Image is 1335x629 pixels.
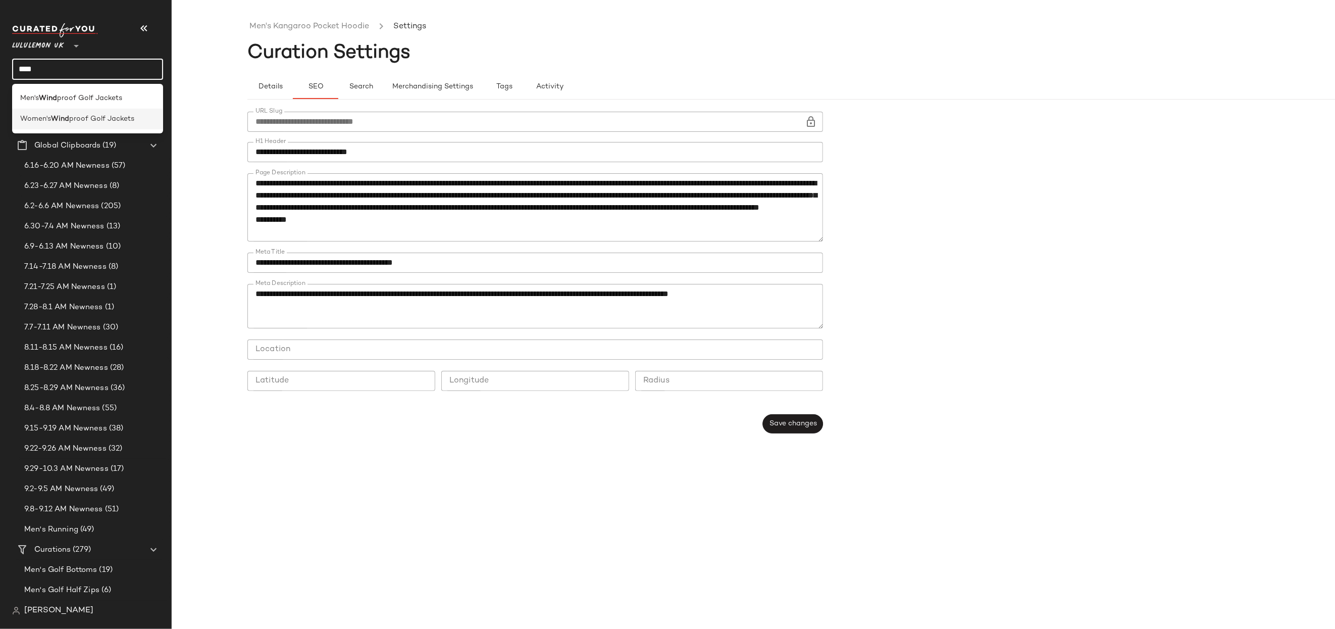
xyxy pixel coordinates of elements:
span: (51) [103,504,119,515]
span: (17) [109,463,124,475]
button: Save changes [763,414,823,433]
span: 9.15-9.19 AM Newness [24,423,107,434]
span: Men's Running [24,524,78,536]
span: Men's [20,93,39,104]
span: Curation Settings [247,43,410,63]
span: (49) [98,483,115,495]
span: 7.28-8.1 AM Newness [24,302,103,313]
span: Save changes [769,420,817,428]
span: (19) [97,564,113,576]
span: Men's Golf Half Zips [24,585,99,596]
b: Wind [39,93,57,104]
span: 7.7-7.11 AM Newness [24,322,101,333]
span: 7.14-7.18 AM Newness [24,261,107,273]
span: (8) [108,180,119,192]
span: (38) [107,423,124,434]
span: (55) [100,403,117,414]
span: (1) [105,281,116,293]
span: 8.11-8.15 AM Newness [24,342,108,354]
span: proof Golf Jackets [69,114,134,124]
span: (36) [109,382,125,394]
span: 6.30-7.4 AM Newness [24,221,105,232]
a: Men's Kangaroo Pocket Hoodie​ [249,20,369,33]
span: SEO [307,83,323,91]
span: (30) [101,322,119,333]
span: (8) [107,261,118,273]
span: Women's [20,114,51,124]
span: 8.25-8.29 AM Newness [24,382,109,394]
span: (279) [71,544,91,556]
span: Global Clipboards [34,140,100,152]
span: 9.8-9.12 AM Newness [24,504,103,515]
span: 8.18-8.22 AM Newness [24,362,108,374]
span: [PERSON_NAME] [24,605,93,617]
span: Men's Golf Bottoms [24,564,97,576]
span: (32) [107,443,123,455]
span: (13) [105,221,121,232]
b: Wind [51,114,69,124]
span: Activity [536,83,563,91]
span: (49) [78,524,94,536]
img: cfy_white_logo.C9jOOHJF.svg [12,23,98,37]
span: Merchandising Settings [392,83,473,91]
li: Settings [391,20,428,33]
span: 9.29-10.3 AM Newness [24,463,109,475]
span: 6.9-6.13 AM Newness [24,241,104,253]
span: proof Golf Jackets [57,93,122,104]
span: 9.22-9.26 AM Newness [24,443,107,455]
span: Curations [34,544,71,556]
span: (57) [110,160,126,172]
span: (6) [99,585,111,596]
span: (19) [100,140,116,152]
span: (205) [99,201,121,212]
span: Tags [496,83,512,91]
span: 6.16-6.20 AM Newness [24,160,110,172]
span: 6.23-6.27 AM Newness [24,180,108,192]
span: 9.2-9.5 AM Newness [24,483,98,495]
span: Details [258,83,282,91]
span: Lululemon UK [12,34,64,53]
span: 8.4-8.8 AM Newness [24,403,100,414]
span: (10) [104,241,121,253]
span: 6.2-6.6 AM Newness [24,201,99,212]
span: (28) [108,362,124,374]
img: svg%3e [12,607,20,615]
span: 7.21-7.25 AM Newness [24,281,105,293]
span: Search [349,83,373,91]
span: (1) [103,302,114,313]
span: (16) [108,342,124,354]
